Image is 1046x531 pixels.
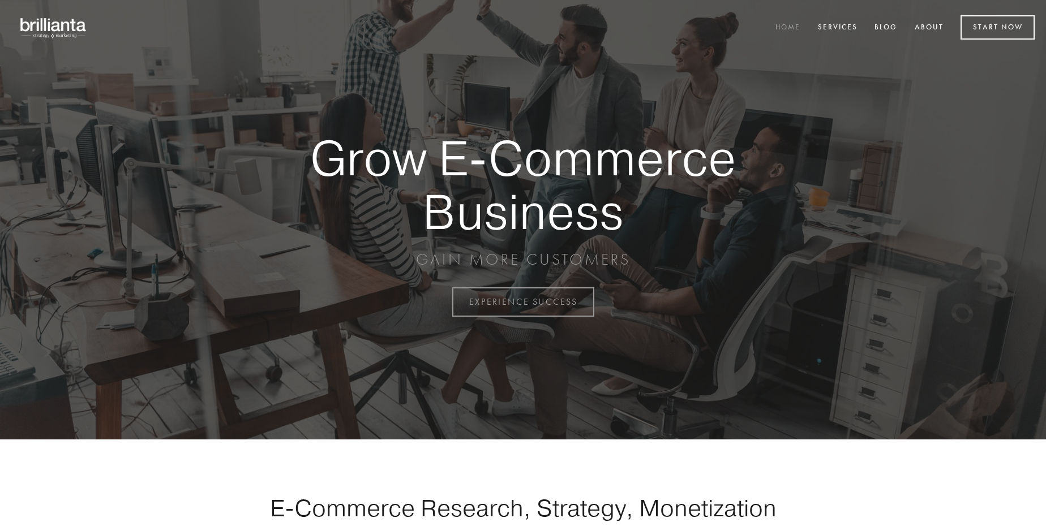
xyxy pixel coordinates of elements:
a: About [907,19,951,37]
a: Services [811,19,865,37]
a: Home [768,19,808,37]
img: brillianta - research, strategy, marketing [11,11,96,44]
strong: Grow E-Commerce Business [271,131,775,238]
a: Blog [867,19,904,37]
p: GAIN MORE CUSTOMERS [271,249,775,270]
a: Start Now [961,15,1035,40]
a: EXPERIENCE SUCCESS [452,287,594,317]
h1: E-Commerce Research, Strategy, Monetization [234,494,812,522]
